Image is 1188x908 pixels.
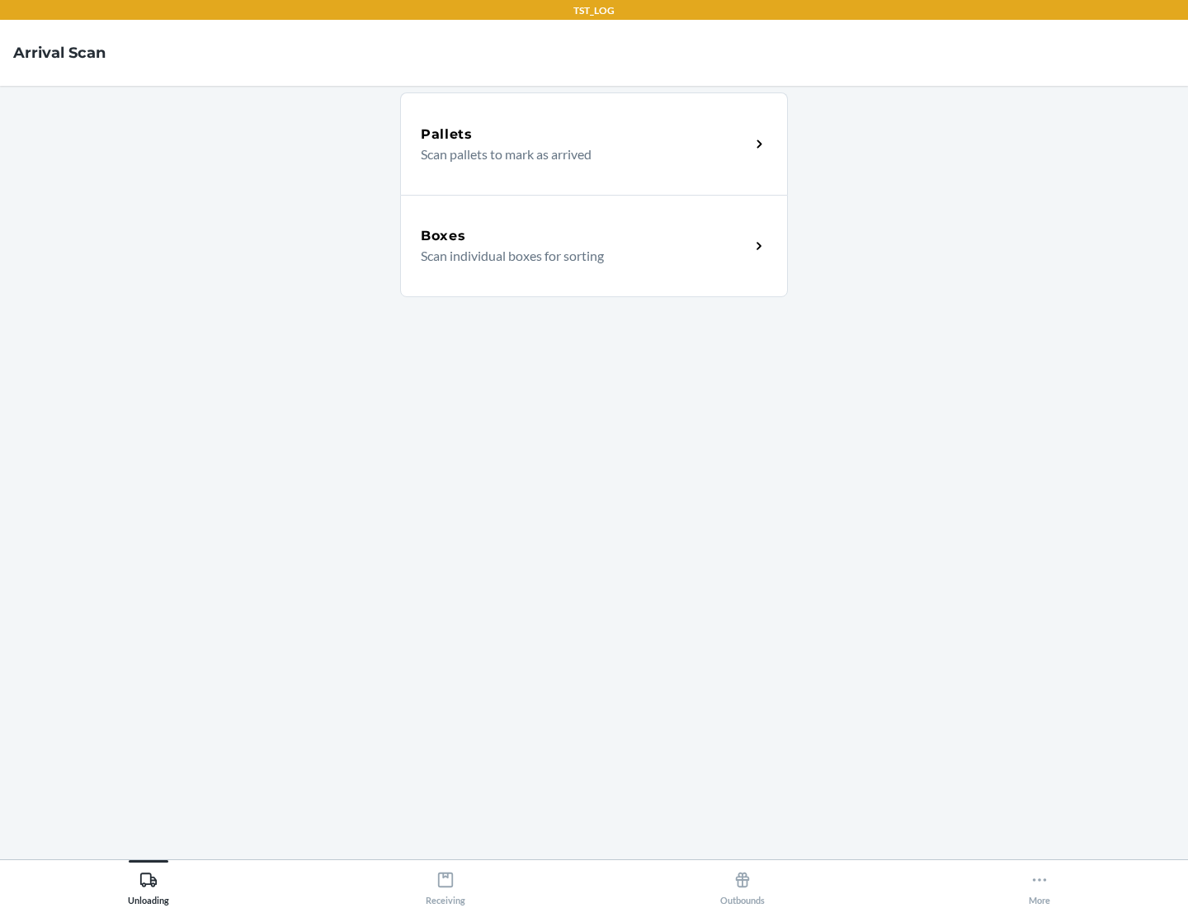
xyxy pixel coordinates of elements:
p: Scan pallets to mark as arrived [421,144,737,164]
div: Outbounds [720,864,765,906]
h5: Pallets [421,125,473,144]
div: Receiving [426,864,465,906]
a: PalletsScan pallets to mark as arrived [400,92,788,195]
button: Outbounds [594,860,891,906]
h5: Boxes [421,226,466,246]
p: Scan individual boxes for sorting [421,246,737,266]
p: TST_LOG [573,3,615,18]
button: Receiving [297,860,594,906]
a: BoxesScan individual boxes for sorting [400,195,788,297]
div: Unloading [128,864,169,906]
h4: Arrival Scan [13,42,106,64]
div: More [1029,864,1050,906]
button: More [891,860,1188,906]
